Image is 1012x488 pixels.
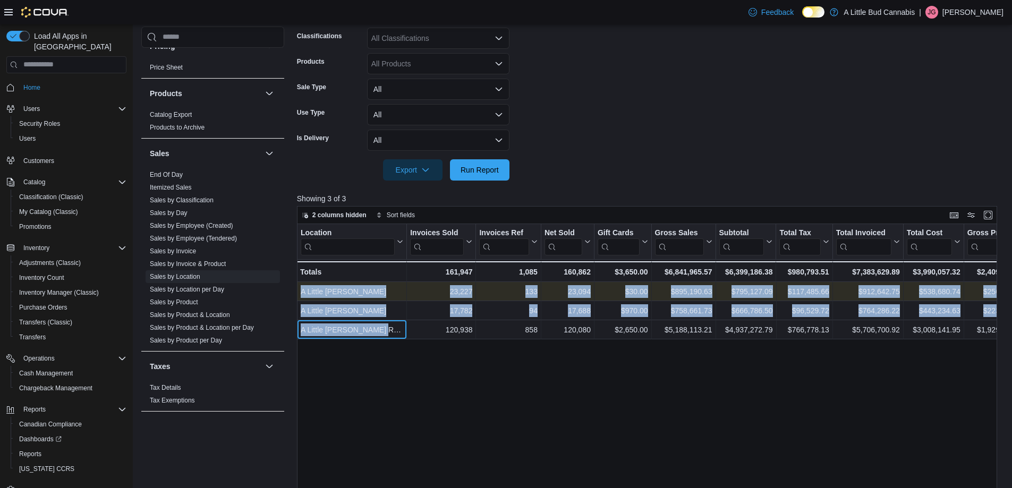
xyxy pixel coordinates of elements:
[410,266,472,278] div: 161,947
[15,463,126,475] span: Washington CCRS
[479,228,537,255] button: Invoices Ref
[450,159,509,181] button: Run Report
[2,351,131,366] button: Operations
[2,101,131,116] button: Users
[19,273,64,282] span: Inventory Count
[15,271,69,284] a: Inventory Count
[15,271,126,284] span: Inventory Count
[836,323,899,336] div: $5,706,700.92
[150,396,195,405] span: Tax Exemptions
[779,304,829,317] div: $96,529.72
[387,211,415,219] span: Sort fields
[19,134,36,143] span: Users
[598,304,648,317] div: $970.00
[410,285,472,298] div: 23,227
[15,316,126,329] span: Transfers (Classic)
[779,228,820,255] div: Total Tax
[836,228,891,255] div: Total Invoiced
[410,323,472,336] div: 120,938
[263,87,276,100] button: Products
[19,222,52,231] span: Promotions
[23,244,49,252] span: Inventory
[479,285,537,298] div: 133
[150,311,230,319] a: Sales by Product & Location
[545,304,591,317] div: 17,688
[19,465,74,473] span: [US_STATE] CCRS
[297,83,326,91] label: Sale Type
[150,111,192,118] a: Catalog Export
[150,123,205,132] span: Products to Archive
[15,448,46,460] a: Reports
[719,228,772,255] button: Subtotal
[150,209,188,217] span: Sales by Day
[836,304,899,317] div: $764,286.22
[150,337,222,344] a: Sales by Product per Day
[779,285,829,298] div: $117,485.66
[2,402,131,417] button: Reports
[150,397,195,404] a: Tax Exemptions
[141,381,284,411] div: Taxes
[719,285,772,298] div: $795,127.09
[11,255,131,270] button: Adjustments (Classic)
[598,285,648,298] div: $30.00
[928,6,936,19] span: JG
[545,228,582,255] div: Net Sold
[982,209,994,221] button: Enter fullscreen
[150,235,237,242] a: Sales by Employee (Tendered)
[19,384,92,392] span: Chargeback Management
[150,234,237,243] span: Sales by Employee (Tendered)
[19,102,126,115] span: Users
[2,152,131,168] button: Customers
[719,323,772,336] div: $4,937,272.79
[598,323,648,336] div: $2,650.00
[19,102,44,115] button: Users
[836,266,899,278] div: $7,383,629.89
[301,228,395,238] div: Location
[150,148,261,159] button: Sales
[150,184,192,191] a: Itemized Sales
[15,206,82,218] a: My Catalog (Classic)
[479,228,529,255] div: Invoices Ref
[19,435,62,443] span: Dashboards
[15,433,126,446] span: Dashboards
[150,171,183,178] a: End Of Day
[598,228,640,255] div: Gift Card Sales
[461,165,499,175] span: Run Report
[19,369,73,378] span: Cash Management
[383,159,443,181] button: Export
[479,266,537,278] div: 1,085
[150,361,261,372] button: Taxes
[802,6,824,18] input: Dark Mode
[19,208,78,216] span: My Catalog (Classic)
[654,266,712,278] div: $6,841,965.57
[2,175,131,190] button: Catalog
[150,63,183,72] span: Price Sheet
[19,403,50,416] button: Reports
[15,382,126,395] span: Chargeback Management
[11,330,131,345] button: Transfers
[19,420,82,429] span: Canadian Compliance
[19,403,126,416] span: Reports
[150,64,183,71] a: Price Sheet
[15,220,56,233] a: Promotions
[15,448,126,460] span: Reports
[11,461,131,476] button: [US_STATE] CCRS
[15,191,126,203] span: Classification (Classic)
[907,266,960,278] div: $3,990,057.32
[925,6,938,19] div: Jeremy Gabel
[19,81,126,94] span: Home
[150,260,226,268] a: Sales by Invoice & Product
[836,285,899,298] div: $912,642.75
[297,57,325,66] label: Products
[19,153,126,167] span: Customers
[11,432,131,447] a: Dashboards
[19,352,59,365] button: Operations
[919,6,921,19] p: |
[11,417,131,432] button: Canadian Compliance
[23,157,54,165] span: Customers
[23,178,45,186] span: Catalog
[150,222,233,229] a: Sales by Employee (Created)
[479,304,537,317] div: 94
[301,228,395,255] div: Location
